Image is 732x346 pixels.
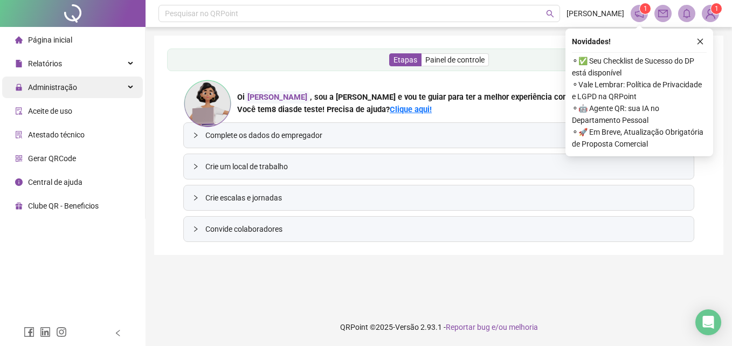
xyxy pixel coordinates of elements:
[658,9,668,18] span: mail
[446,323,538,331] span: Reportar bug e/ou melhoria
[567,8,624,19] span: [PERSON_NAME]
[15,36,23,44] span: home
[184,154,694,179] div: Crie um local de trabalho
[205,129,685,141] span: Complete os dados do empregador
[28,130,85,139] span: Atestado técnico
[28,178,82,186] span: Central de ajuda
[634,9,644,18] span: notification
[15,107,23,115] span: audit
[192,195,199,201] span: collapsed
[15,84,23,91] span: lock
[24,327,34,337] span: facebook
[114,329,122,337] span: left
[390,105,432,114] a: Clique aqui!
[56,327,67,337] span: instagram
[644,5,647,12] span: 1
[184,123,694,148] div: Complete os dados do empregador
[15,131,23,139] span: solution
[15,155,23,162] span: qrcode
[28,83,77,92] span: Administração
[572,36,611,47] span: Novidades !
[28,202,99,210] span: Clube QR - Beneficios
[28,36,72,44] span: Página inicial
[425,56,485,64] span: Painel de controle
[572,55,707,79] span: ⚬ ✅ Seu Checklist de Sucesso do DP está disponível
[15,60,23,67] span: file
[192,163,199,170] span: collapsed
[245,91,310,103] div: [PERSON_NAME]
[293,105,390,114] span: de teste! Precisa de ajuda?
[28,154,76,163] span: Gerar QRCode
[28,107,72,115] span: Aceite de uso
[28,59,62,68] span: Relatórios
[184,217,694,241] div: Convide colaboradores
[640,3,651,14] sup: 1
[237,105,272,114] span: Você tem
[183,79,232,128] img: ana-icon.cad42e3e8b8746aecfa2.png
[40,327,51,337] span: linkedin
[237,91,612,103] div: Oi , sou a [PERSON_NAME] e vou te guiar para ter a melhor experiência com a gente. 💜
[711,3,722,14] sup: Atualize o seu contato no menu Meus Dados
[146,308,732,346] footer: QRPoint © 2025 - 2.93.1 -
[682,9,692,18] span: bell
[546,10,554,18] span: search
[695,309,721,335] div: Open Intercom Messenger
[395,323,419,331] span: Versão
[184,185,694,210] div: Crie escalas e jornadas
[15,178,23,186] span: info-circle
[572,102,707,126] span: ⚬ 🤖 Agente QR: sua IA no Departamento Pessoal
[272,105,293,114] span: 8
[192,132,199,139] span: collapsed
[205,192,685,204] span: Crie escalas e jornadas
[15,202,23,210] span: gift
[192,226,199,232] span: collapsed
[278,105,293,114] span: dias
[715,5,719,12] span: 1
[696,38,704,45] span: close
[393,56,417,64] span: Etapas
[205,161,685,172] span: Crie um local de trabalho
[572,79,707,102] span: ⚬ Vale Lembrar: Política de Privacidade e LGPD na QRPoint
[572,126,707,150] span: ⚬ 🚀 Em Breve, Atualização Obrigatória de Proposta Comercial
[205,223,685,235] span: Convide colaboradores
[702,5,719,22] img: 94759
